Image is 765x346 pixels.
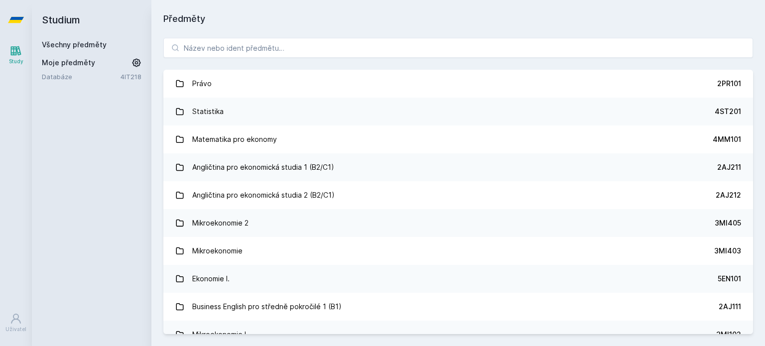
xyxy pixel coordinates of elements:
[163,12,753,26] h1: Předměty
[163,209,753,237] a: Mikroekonomie 2 3MI405
[717,79,741,89] div: 2PR101
[5,326,26,333] div: Uživatel
[9,58,23,65] div: Study
[163,293,753,321] a: Business English pro středně pokročilé 1 (B1) 2AJ111
[163,98,753,125] a: Statistika 4ST201
[42,40,107,49] a: Všechny předměty
[163,125,753,153] a: Matematika pro ekonomy 4MM101
[163,153,753,181] a: Angličtina pro ekonomická studia 1 (B2/C1) 2AJ211
[192,241,243,261] div: Mikroekonomie
[192,102,224,121] div: Statistika
[192,213,249,233] div: Mikroekonomie 2
[719,302,741,312] div: 2AJ111
[717,162,741,172] div: 2AJ211
[713,134,741,144] div: 4MM101
[192,157,334,177] div: Angličtina pro ekonomická studia 1 (B2/C1)
[714,246,741,256] div: 3MI403
[716,190,741,200] div: 2AJ212
[718,274,741,284] div: 5EN101
[192,325,246,345] div: Mikroekonomie I
[192,297,342,317] div: Business English pro středně pokročilé 1 (B1)
[192,129,277,149] div: Matematika pro ekonomy
[163,181,753,209] a: Angličtina pro ekonomická studia 2 (B2/C1) 2AJ212
[2,40,30,70] a: Study
[121,73,141,81] a: 4IT218
[163,38,753,58] input: Název nebo ident předmětu…
[42,58,95,68] span: Moje předměty
[163,265,753,293] a: Ekonomie I. 5EN101
[716,330,741,340] div: 3MI102
[192,185,335,205] div: Angličtina pro ekonomická studia 2 (B2/C1)
[715,107,741,116] div: 4ST201
[2,308,30,338] a: Uživatel
[163,70,753,98] a: Právo 2PR101
[42,72,121,82] a: Databáze
[192,74,212,94] div: Právo
[715,218,741,228] div: 3MI405
[192,269,230,289] div: Ekonomie I.
[163,237,753,265] a: Mikroekonomie 3MI403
